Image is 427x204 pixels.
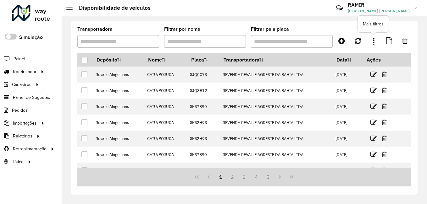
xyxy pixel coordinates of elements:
[187,67,219,83] td: SJQ0C73
[13,94,50,101] span: Painel de Sugestão
[92,115,144,131] td: Revalle Alagoinhas
[382,134,387,142] a: Excluir
[382,86,387,94] a: Excluir
[13,120,37,126] span: Importações
[92,147,144,163] td: Revalle Alagoinhas
[226,171,238,183] button: 2
[215,171,227,183] button: 1
[370,86,377,94] a: Editar
[332,131,362,147] td: [DATE]
[382,70,387,78] a: Excluir
[370,150,377,158] a: Editar
[77,25,113,33] label: Transportadora
[370,102,377,110] a: Editar
[370,134,377,142] a: Editar
[332,99,362,115] td: [DATE]
[370,166,377,174] a: Editar
[238,171,250,183] button: 3
[219,67,332,83] td: REVENDA REVALLE AGRESTE DA BAHIA LTDA
[348,8,410,14] span: [PERSON_NAME] [PERSON_NAME]
[250,171,262,183] button: 4
[332,115,362,131] td: [DATE]
[144,115,187,131] td: CATU/POJUCA
[332,163,362,179] td: [DATE]
[92,67,144,83] td: Revalle Alagoinhas
[73,4,151,11] h2: Disponibilidade de veículos
[13,133,32,139] span: Relatórios
[187,53,219,67] th: Placa
[382,118,387,126] a: Excluir
[144,83,187,99] td: CATU/POJUCA
[332,53,362,67] th: Data
[92,83,144,99] td: Revalle Alagoinhas
[187,147,219,163] td: SKS7B90
[92,53,144,67] th: Depósito
[92,163,144,179] td: Revalle Alagoinhas
[333,1,346,15] a: Contato Rápido
[13,146,47,152] span: Retroalimentação
[219,99,332,115] td: REVENDA REVALLE AGRESTE DA BAHIA LTDA
[251,25,289,33] label: Filtrar pela placa
[370,70,377,78] a: Editar
[144,163,187,179] td: CATU/POJUCA
[219,53,332,67] th: Transportadora
[187,115,219,131] td: SKS2H93
[144,131,187,147] td: CATU/POJUCA
[358,16,389,32] div: Mais filtros
[12,107,28,114] span: Pedidos
[187,163,219,179] td: SJQ0C73
[332,67,362,83] td: [DATE]
[187,131,219,147] td: SKS2H93
[219,115,332,131] td: REVENDA REVALLE AGRESTE DA BAHIA LTDA
[12,81,31,88] span: Cadastros
[92,131,144,147] td: Revalle Alagoinhas
[144,67,187,83] td: CATU/POJUCA
[14,56,25,62] span: Painel
[12,158,24,165] span: Tático
[219,163,332,179] td: REVENDA REVALLE AGRESTE DA BAHIA LTDA
[332,83,362,99] td: [DATE]
[332,147,362,163] td: [DATE]
[382,166,387,174] a: Excluir
[262,171,274,183] button: 5
[19,34,43,41] label: Simulação
[144,99,187,115] td: CATU/POJUCA
[362,53,400,66] th: Ações
[382,102,387,110] a: Excluir
[187,99,219,115] td: SKS7B90
[382,150,387,158] a: Excluir
[92,99,144,115] td: Revalle Alagoinhas
[144,147,187,163] td: CATU/POJUCA
[348,2,410,8] h3: RAMIR
[370,118,377,126] a: Editar
[187,83,219,99] td: SJQ3B12
[286,171,298,183] button: Last Page
[219,147,332,163] td: REVENDA REVALLE AGRESTE DA BAHIA LTDA
[144,53,187,67] th: Nome
[219,83,332,99] td: REVENDA REVALLE AGRESTE DA BAHIA LTDA
[219,131,332,147] td: REVENDA REVALLE AGRESTE DA BAHIA LTDA
[274,171,286,183] button: Next Page
[13,68,36,75] span: Roteirizador
[164,25,200,33] label: Filtrar por nome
